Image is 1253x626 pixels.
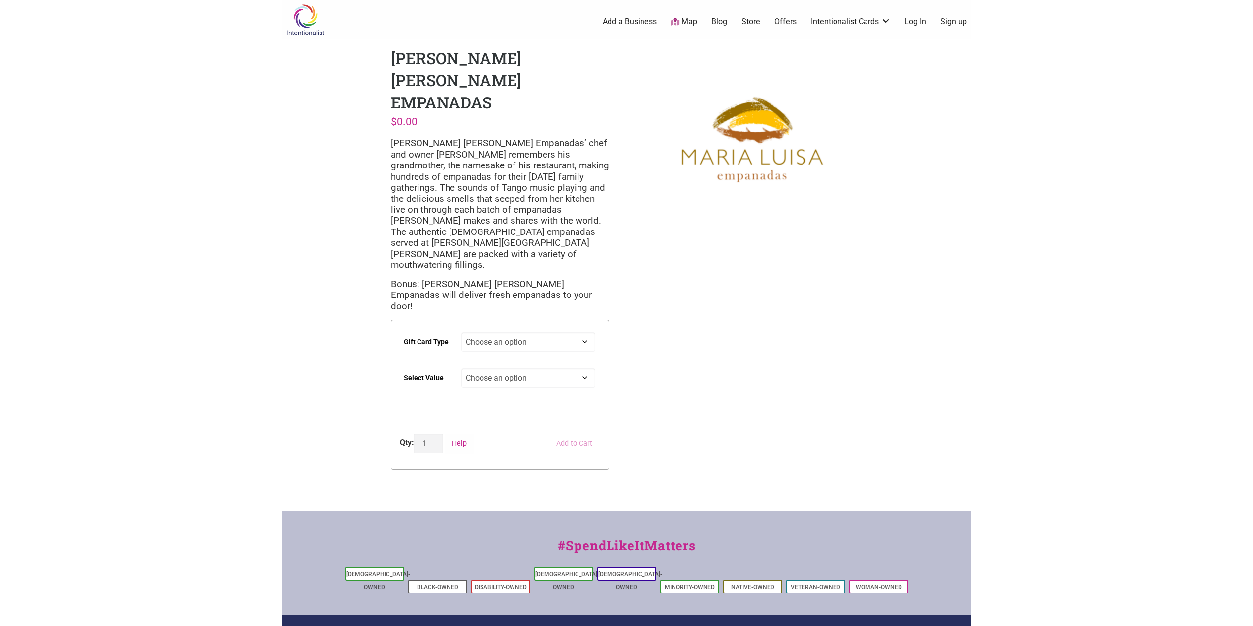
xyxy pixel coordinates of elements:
a: Veteran-Owned [791,584,840,591]
input: Product quantity [414,434,443,453]
button: Help [445,434,475,454]
img: Maria Luisa Empanadas [644,47,862,233]
a: Intentionalist Cards [811,16,891,27]
a: Disability-Owned [475,584,527,591]
a: Woman-Owned [856,584,902,591]
h1: [PERSON_NAME] [PERSON_NAME] Empanadas [391,47,521,113]
a: [DEMOGRAPHIC_DATA]-Owned [598,571,662,591]
img: Intentionalist [282,4,329,36]
div: #SpendLikeItMatters [282,536,971,565]
a: Blog [711,16,727,27]
bdi: 0.00 [391,115,418,128]
button: Add to Cart [549,434,600,454]
a: Black-Owned [417,584,458,591]
a: Store [741,16,760,27]
a: Native-Owned [731,584,774,591]
a: [DEMOGRAPHIC_DATA]-Owned [346,571,410,591]
a: Add a Business [603,16,657,27]
label: Select Value [404,367,444,389]
div: Qty: [400,437,414,449]
a: Map [671,16,697,28]
a: Log In [904,16,926,27]
a: Offers [774,16,797,27]
a: Sign up [940,16,967,27]
a: Minority-Owned [665,584,715,591]
span: $ [391,115,397,128]
p: Bonus: [PERSON_NAME] [PERSON_NAME] Empanadas will deliver fresh empanadas to your door! [391,279,609,312]
label: Gift Card Type [404,331,449,353]
a: [DEMOGRAPHIC_DATA]-Owned [535,571,599,591]
span: [PERSON_NAME] [PERSON_NAME] Empanadas’ chef and owner [PERSON_NAME] remembers his grandmother, th... [391,138,609,270]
